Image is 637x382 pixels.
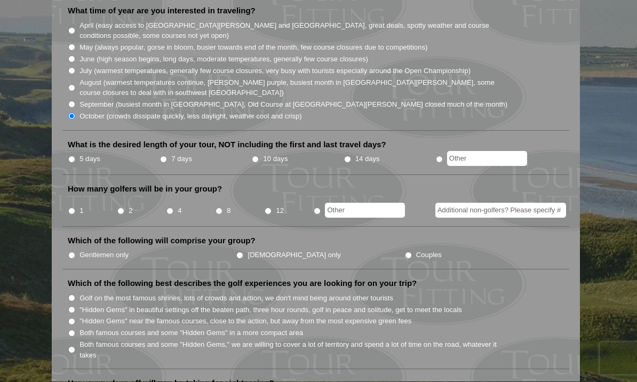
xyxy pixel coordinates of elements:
label: 14 days [355,154,380,165]
input: Additional non-golfers? Please specify # [435,203,566,218]
label: 8 [227,206,230,217]
label: May (always popular, gorse in bloom, busier towards end of the month, few course closures due to ... [79,43,427,53]
label: June (high season begins, long days, moderate temperatures, generally few course closures) [79,54,368,65]
label: Which of the following will comprise your group? [68,236,256,246]
label: 2 [129,206,132,217]
label: 4 [178,206,181,217]
label: [DEMOGRAPHIC_DATA] only [248,250,341,261]
input: Other [325,203,405,218]
label: Gentlemen only [79,250,129,261]
label: 5 days [79,154,100,165]
label: Both famous courses and some "Hidden Gems" in a more compact area [79,328,303,339]
label: July (warmest temperatures, generally few course closures, very busy with tourists especially aro... [79,66,471,77]
label: 1 [79,206,83,217]
label: Couples [416,250,442,261]
label: August (warmest temperatures continue, [PERSON_NAME] purple, busiest month in [GEOGRAPHIC_DATA][P... [79,78,508,99]
label: What time of year are you interested in traveling? [68,6,256,17]
input: Other [447,152,527,166]
label: How many golfers will be in your group? [68,184,222,195]
label: "Hidden Gems" near the famous courses, close to the action, but away from the most expensive gree... [79,316,411,327]
label: Which of the following best describes the golf experiences you are looking for on your trip? [68,278,417,289]
label: Golf on the most famous shrines, lots of crowds and action, we don't mind being around other tour... [79,293,393,304]
label: April (easy access to [GEOGRAPHIC_DATA][PERSON_NAME] and [GEOGRAPHIC_DATA], great deals, spotty w... [79,21,508,42]
label: 7 days [171,154,192,165]
label: 10 days [264,154,288,165]
label: "Hidden Gems" in beautiful settings off the beaten path, three hour rounds, golf in peace and sol... [79,305,462,316]
label: October (crowds dissipate quickly, less daylight, weather cool and crisp) [79,112,302,122]
label: September (busiest month in [GEOGRAPHIC_DATA], Old Course at [GEOGRAPHIC_DATA][PERSON_NAME] close... [79,100,507,110]
label: 12 [276,206,284,217]
label: Both famous courses and some "Hidden Gems," we are willing to cover a lot of territory and spend ... [79,340,508,361]
label: What is the desired length of your tour, NOT including the first and last travel days? [68,140,386,150]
